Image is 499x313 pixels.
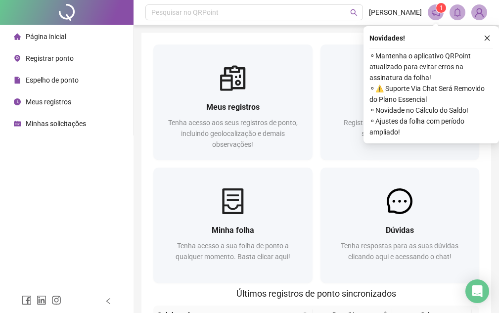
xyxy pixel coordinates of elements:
[369,50,493,83] span: ⚬ Mantenha o aplicativo QRPoint atualizado para evitar erros na assinatura da folha!
[26,76,79,84] span: Espelho de ponto
[212,225,254,235] span: Minha folha
[26,120,86,128] span: Minhas solicitações
[320,45,480,160] a: Registrar pontoRegistre sua presença com rapidez e segurança clicando aqui!
[386,225,414,235] span: Dúvidas
[14,98,21,105] span: clock-circle
[472,5,487,20] img: 91369
[206,102,260,112] span: Meus registros
[14,120,21,127] span: schedule
[484,35,491,42] span: close
[465,279,489,303] div: Open Intercom Messenger
[320,168,480,283] a: DúvidasTenha respostas para as suas dúvidas clicando aqui e acessando o chat!
[153,45,313,160] a: Meus registrosTenha acesso aos seus registros de ponto, incluindo geolocalização e demais observa...
[168,119,298,148] span: Tenha acesso aos seus registros de ponto, incluindo geolocalização e demais observações!
[436,3,446,13] sup: 1
[341,242,458,261] span: Tenha respostas para as suas dúvidas clicando aqui e acessando o chat!
[344,119,455,137] span: Registre sua presença com rapidez e segurança clicando aqui!
[176,242,290,261] span: Tenha acesso a sua folha de ponto a qualquer momento. Basta clicar aqui!
[369,33,405,44] span: Novidades !
[369,116,493,137] span: ⚬ Ajustes da folha com período ampliado!
[37,295,46,305] span: linkedin
[453,8,462,17] span: bell
[26,54,74,62] span: Registrar ponto
[369,83,493,105] span: ⚬ ⚠️ Suporte Via Chat Será Removido do Plano Essencial
[369,105,493,116] span: ⚬ Novidade no Cálculo do Saldo!
[26,98,71,106] span: Meus registros
[350,9,358,16] span: search
[153,168,313,283] a: Minha folhaTenha acesso a sua folha de ponto a qualquer momento. Basta clicar aqui!
[14,33,21,40] span: home
[51,295,61,305] span: instagram
[26,33,66,41] span: Página inicial
[14,77,21,84] span: file
[105,298,112,305] span: left
[22,295,32,305] span: facebook
[440,4,443,11] span: 1
[14,55,21,62] span: environment
[236,288,396,299] span: Últimos registros de ponto sincronizados
[369,7,422,18] span: [PERSON_NAME]
[431,8,440,17] span: notification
